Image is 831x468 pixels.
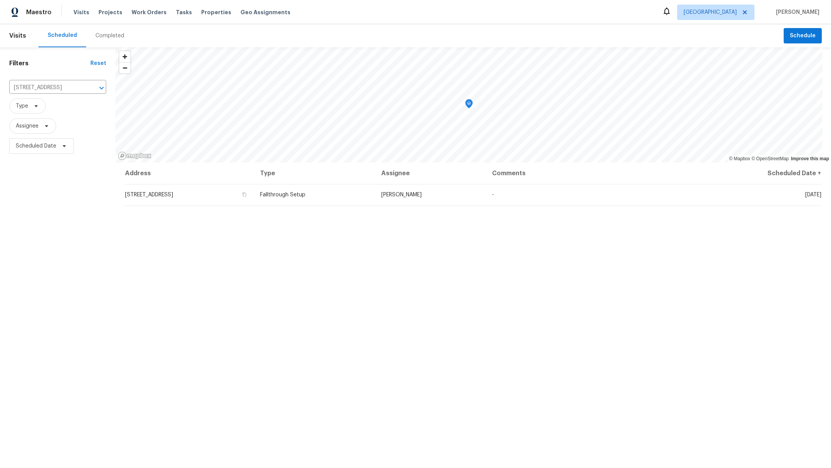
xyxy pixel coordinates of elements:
div: Map marker [465,99,473,111]
th: Scheduled Date ↑ [695,163,822,184]
span: Scheduled Date [16,142,56,150]
th: Address [125,163,254,184]
span: Maestro [26,8,52,16]
button: Open [96,83,107,93]
span: [GEOGRAPHIC_DATA] [684,8,737,16]
div: Scheduled [48,32,77,39]
span: Assignee [16,122,38,130]
input: Search for an address... [9,82,85,94]
button: Zoom in [119,51,130,62]
a: Improve this map [791,156,829,161]
span: Schedule [790,31,816,41]
span: Geo Assignments [240,8,290,16]
th: Comments [486,163,695,184]
span: Fallthrough Setup [260,192,305,197]
span: Visits [73,8,89,16]
span: [PERSON_NAME] [381,192,422,197]
span: [PERSON_NAME] [773,8,819,16]
h1: Filters [9,60,90,67]
canvas: Map [115,47,823,163]
div: Reset [90,60,106,67]
div: Completed [95,32,124,40]
span: Work Orders [132,8,167,16]
a: Mapbox homepage [118,151,152,160]
span: Visits [9,27,26,44]
th: Assignee [375,163,486,184]
button: Copy Address [241,191,248,198]
span: [STREET_ADDRESS] [125,192,173,197]
span: - [492,192,494,197]
a: OpenStreetMap [751,156,789,161]
a: Mapbox [729,156,750,161]
span: Tasks [176,10,192,15]
th: Type [254,163,375,184]
span: Projects [98,8,122,16]
button: Zoom out [119,62,130,73]
span: Zoom out [119,63,130,73]
span: Type [16,102,28,110]
span: Properties [201,8,231,16]
button: Schedule [784,28,822,44]
span: [DATE] [805,192,821,197]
